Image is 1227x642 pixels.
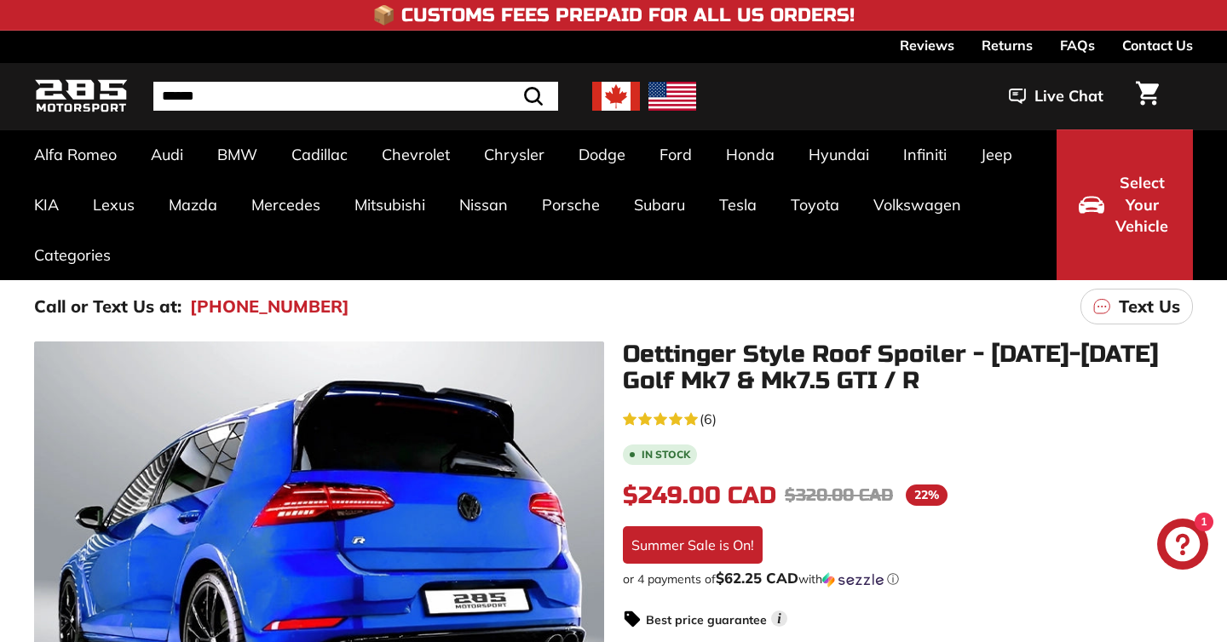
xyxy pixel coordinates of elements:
a: Honda [709,129,792,180]
button: Live Chat [987,75,1126,118]
a: Categories [17,230,128,280]
a: Chevrolet [365,129,467,180]
span: $62.25 CAD [716,569,798,587]
b: In stock [642,450,690,460]
p: Text Us [1119,294,1180,319]
a: Jeep [964,129,1029,180]
a: FAQs [1060,31,1095,60]
a: Infiniti [886,129,964,180]
a: Returns [982,31,1033,60]
a: Mazda [152,180,234,230]
a: Porsche [525,180,617,230]
a: Tesla [702,180,774,230]
a: Audi [134,129,200,180]
a: Cart [1126,67,1169,125]
img: Logo_285_Motorsport_areodynamics_components [34,77,128,117]
img: Sezzle [822,572,884,588]
a: Reviews [900,31,954,60]
a: Cadillac [274,129,365,180]
a: KIA [17,180,76,230]
a: BMW [200,129,274,180]
a: Nissan [442,180,525,230]
a: Toyota [774,180,856,230]
a: Subaru [617,180,702,230]
a: Lexus [76,180,152,230]
p: Call or Text Us at: [34,294,181,319]
div: or 4 payments of$62.25 CADwithSezzle Click to learn more about Sezzle [623,570,1193,588]
span: Select Your Vehicle [1113,172,1171,238]
strong: Best price guarantee [646,612,767,628]
div: or 4 payments of with [623,570,1193,588]
a: Mercedes [234,180,337,230]
button: Select Your Vehicle [1057,129,1193,280]
a: Text Us [1080,289,1193,324]
h4: 📦 Customs Fees Prepaid for All US Orders! [372,5,855,26]
a: Dodge [562,129,642,180]
span: i [771,610,787,627]
span: (6) [700,409,717,429]
a: 4.7 rating (6 votes) [623,407,1193,429]
span: Live Chat [1034,85,1103,107]
span: 22% [906,484,948,506]
span: $320.00 CAD [785,484,893,506]
a: [PHONE_NUMBER] [190,294,349,319]
span: $249.00 CAD [623,481,776,510]
a: Volkswagen [856,180,978,230]
input: Search [153,82,558,111]
div: Summer Sale is On! [623,526,763,564]
a: Hyundai [792,129,886,180]
a: Mitsubishi [337,180,442,230]
a: Contact Us [1122,31,1193,60]
a: Ford [642,129,709,180]
a: Chrysler [467,129,562,180]
a: Alfa Romeo [17,129,134,180]
inbox-online-store-chat: Shopify online store chat [1152,519,1213,574]
h1: Oettinger Style Roof Spoiler - [DATE]-[DATE] Golf Mk7 & Mk7.5 GTI / R [623,341,1193,394]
